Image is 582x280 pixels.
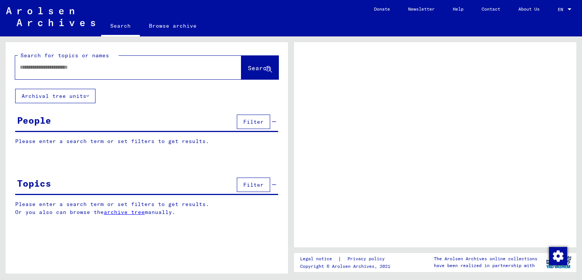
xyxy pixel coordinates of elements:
img: Arolsen_neg.svg [6,7,95,26]
p: Please enter a search term or set filters to get results. Or you also can browse the manually. [15,200,278,216]
p: The Arolsen Archives online collections [434,255,537,262]
span: Filter [243,181,264,188]
a: archive tree [104,209,145,216]
img: Change consent [549,247,567,265]
a: Legal notice [300,255,338,263]
div: | [300,255,394,263]
button: Filter [237,178,270,192]
a: Privacy policy [341,255,394,263]
div: Change consent [549,247,567,265]
p: Please enter a search term or set filters to get results. [15,137,278,145]
span: Filter [243,118,264,125]
p: have been realized in partnership with [434,262,537,269]
div: Topics [17,176,51,190]
a: Search [101,17,140,36]
button: Search [241,56,278,79]
button: Filter [237,115,270,129]
span: EN [558,7,566,12]
button: Archival tree units [15,89,95,103]
mat-label: Search for topics or names [20,52,109,59]
img: yv_logo.png [544,253,573,272]
a: Browse archive [140,17,206,35]
span: Search [248,64,271,72]
p: Copyright © Arolsen Archives, 2021 [300,263,394,270]
div: People [17,113,51,127]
